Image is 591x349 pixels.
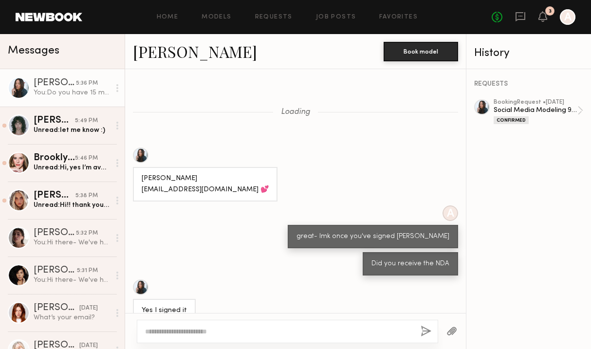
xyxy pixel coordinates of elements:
a: bookingRequest •[DATE]Social Media Modeling 9/12Confirmed [494,99,583,124]
div: 3 [549,9,552,14]
div: You: Do you have 15 mins for a zoom with my director [DATE] to go through the looks we'll be doin... [34,88,110,97]
div: 5:38 PM [75,191,98,201]
span: Loading [281,108,310,116]
div: Brooklyn B. [34,153,75,163]
div: [PERSON_NAME] [34,303,79,313]
div: 5:31 PM [77,266,98,276]
div: [PERSON_NAME] [34,78,76,88]
span: Messages [8,45,59,56]
a: Models [202,14,231,20]
div: Unread: let me know :) [34,126,110,135]
div: Did you receive the NDA [371,258,449,270]
a: Job Posts [316,14,356,20]
div: Social Media Modeling 9/12 [494,106,577,115]
div: Unread: Hi!! thank you so much for reaching out! I would love to work with you guys I have a cast... [34,201,110,210]
a: A [560,9,575,25]
div: booking Request • [DATE] [494,99,577,106]
div: 5:49 PM [75,116,98,126]
div: You: Hi there- We've had to push this to 9/22. Does that date work for you? [34,238,110,247]
div: What’s your email? [34,313,110,322]
div: 5:36 PM [76,79,98,88]
div: Unread: Hi, yes I’m available! Looking forward to hearing more details from you :) [34,163,110,172]
div: [PERSON_NAME] [34,228,76,238]
div: Yes I signed it [142,305,187,316]
div: [PERSON_NAME] [34,266,77,276]
div: You: Hi there- We've had to push this to 9/22. Does that date work for you? [34,276,110,285]
div: History [474,48,583,59]
div: [PERSON_NAME] [34,191,75,201]
div: 5:32 PM [76,229,98,238]
button: Book model [384,42,458,61]
div: [PERSON_NAME] [34,116,75,126]
a: Requests [255,14,293,20]
a: Home [157,14,179,20]
a: Book model [384,47,458,55]
div: [PERSON_NAME] [EMAIL_ADDRESS][DOMAIN_NAME] 💕 [142,173,269,196]
div: [DATE] [79,304,98,313]
a: [PERSON_NAME] [133,41,257,62]
div: great- lmk once you've signed [PERSON_NAME] [296,231,449,242]
div: Confirmed [494,116,529,124]
div: REQUESTS [474,81,583,88]
a: Favorites [379,14,418,20]
div: 5:46 PM [75,154,98,163]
